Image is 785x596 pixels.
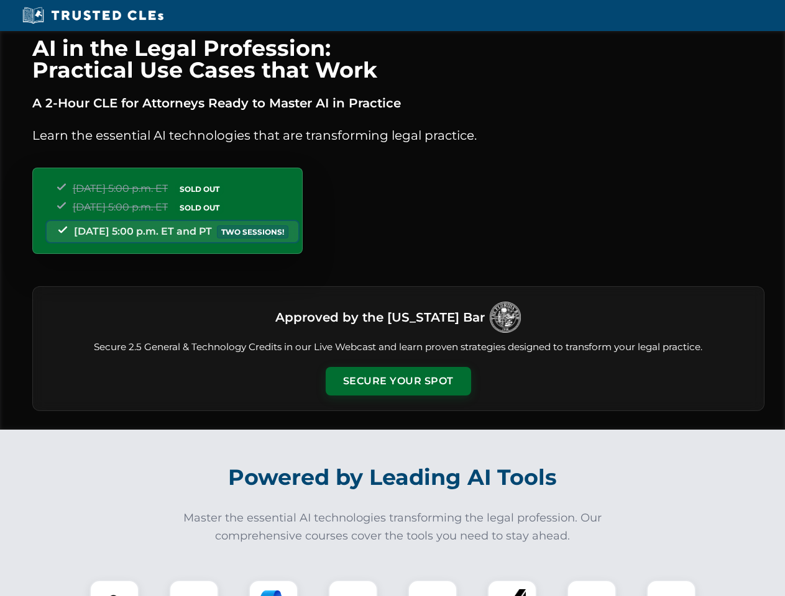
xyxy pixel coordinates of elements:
span: [DATE] 5:00 p.m. ET [73,183,168,194]
h3: Approved by the [US_STATE] Bar [275,306,485,328]
span: [DATE] 5:00 p.m. ET [73,201,168,213]
p: Learn the essential AI technologies that are transforming legal practice. [32,125,764,145]
span: SOLD OUT [175,183,224,196]
h2: Powered by Leading AI Tools [48,456,737,499]
img: Trusted CLEs [19,6,167,25]
p: Secure 2.5 General & Technology Credits in our Live Webcast and learn proven strategies designed ... [48,340,749,354]
p: A 2-Hour CLE for Attorneys Ready to Master AI in Practice [32,93,764,113]
p: Master the essential AI technologies transforming the legal profession. Our comprehensive courses... [175,509,610,545]
img: Logo [490,302,521,333]
h1: AI in the Legal Profession: Practical Use Cases that Work [32,37,764,81]
button: Secure Your Spot [326,367,471,395]
span: SOLD OUT [175,201,224,214]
